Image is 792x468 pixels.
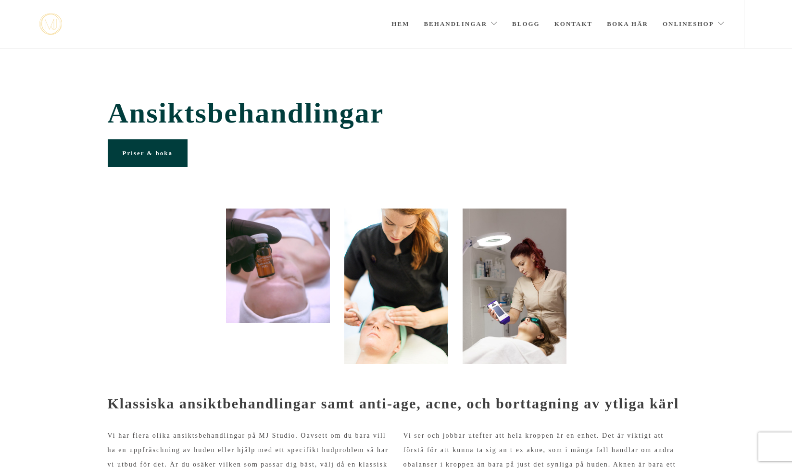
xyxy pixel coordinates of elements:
[39,13,62,35] img: mjstudio
[108,395,679,411] strong: Klassiska ansiktbehandlingar samt anti-age, acne, och borttagning av ytliga kärl
[226,209,330,323] img: 20200316_113429315_iOS
[108,139,188,167] a: Priser & boka
[463,209,566,364] img: evh_NF_2018_90598 (1)
[344,209,448,364] img: Portömning Stockholm
[108,97,685,130] span: Ansiktsbehandlingar
[39,13,62,35] a: mjstudio mjstudio mjstudio
[123,149,173,157] span: Priser & boka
